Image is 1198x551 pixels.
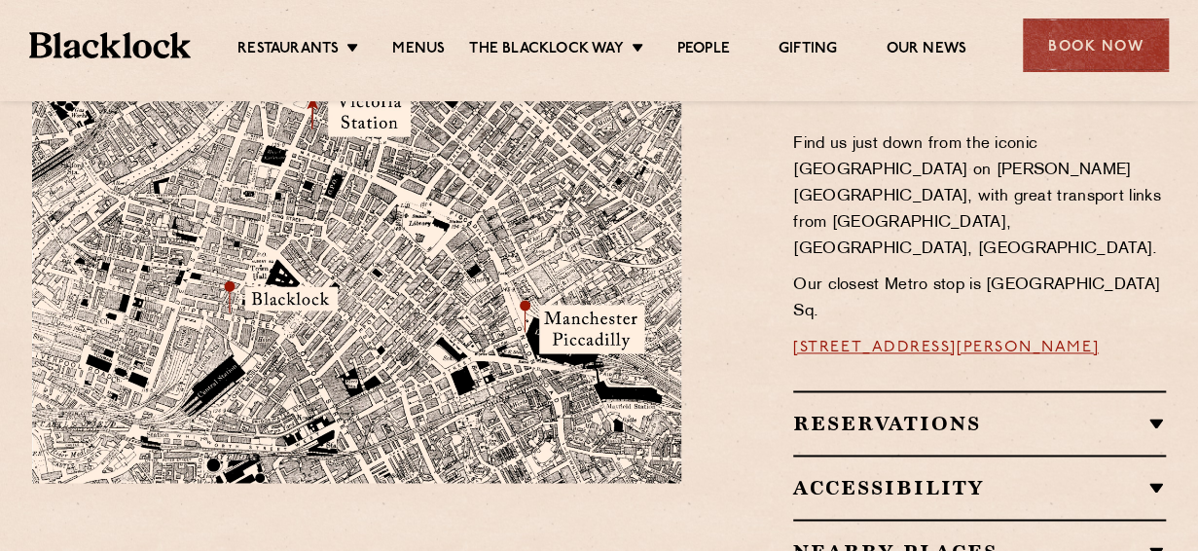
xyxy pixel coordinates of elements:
a: Restaurants [237,40,339,61]
a: Gifting [779,40,837,61]
span: Find us just down from the iconic [GEOGRAPHIC_DATA] on [PERSON_NAME][GEOGRAPHIC_DATA], with great... [793,136,1161,257]
h2: Accessibility [793,476,1166,499]
a: The Blacklock Way [469,40,623,61]
a: Menus [392,40,445,61]
h2: Reservations [793,412,1166,435]
a: [STREET_ADDRESS][PERSON_NAME] [793,340,1099,355]
a: Our News [886,40,966,61]
img: BL_Textured_Logo-footer-cropped.svg [29,32,191,59]
span: Our closest Metro stop is [GEOGRAPHIC_DATA] Sq. [793,277,1160,319]
a: People [677,40,730,61]
div: Book Now [1023,18,1169,72]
